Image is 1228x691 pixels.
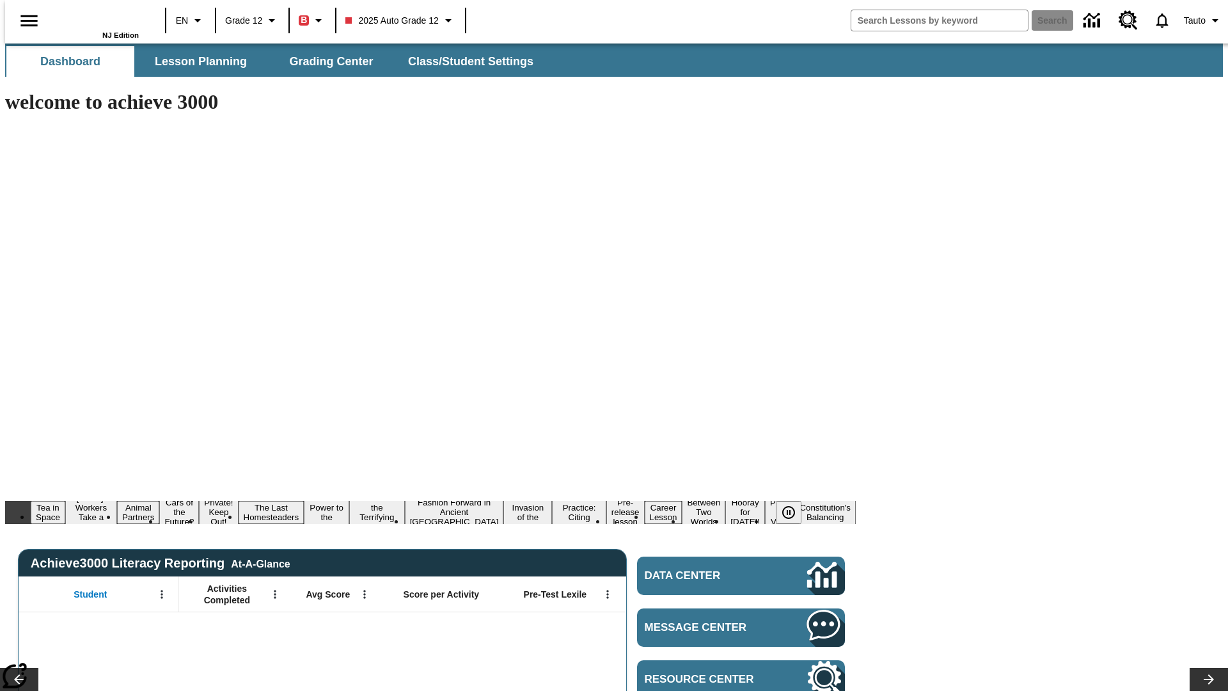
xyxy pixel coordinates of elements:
[231,556,290,570] div: At-A-Glance
[645,673,769,686] span: Resource Center
[31,501,65,524] button: Slide 1 Tea in Space
[137,46,265,77] button: Lesson Planning
[637,608,845,647] a: Message Center
[74,589,107,600] span: Student
[56,4,139,39] div: Home
[117,501,159,524] button: Slide 3 Animal Partners
[408,54,533,69] span: Class/Student Settings
[1184,14,1206,28] span: Tauto
[5,90,856,114] h1: welcome to achieve 3000
[267,46,395,77] button: Grading Center
[598,585,617,604] button: Open Menu
[289,54,373,69] span: Grading Center
[265,585,285,604] button: Open Menu
[304,491,349,534] button: Slide 7 Solar Power to the People
[851,10,1028,31] input: search field
[398,46,544,77] button: Class/Student Settings
[239,501,304,524] button: Slide 6 The Last Homesteaders
[345,14,438,28] span: 2025 Auto Grade 12
[294,9,331,32] button: Boost Class color is red. Change class color
[524,589,587,600] span: Pre-Test Lexile
[637,557,845,595] a: Data Center
[5,44,1223,77] div: SubNavbar
[199,496,238,528] button: Slide 5 Private! Keep Out!
[765,496,794,528] button: Slide 16 Point of View
[10,2,48,40] button: Open side menu
[552,491,606,534] button: Slide 11 Mixed Practice: Citing Evidence
[794,491,856,534] button: Slide 17 The Constitution's Balancing Act
[56,6,139,31] a: Home
[725,496,765,528] button: Slide 15 Hooray for Constitution Day!
[301,12,307,28] span: B
[159,496,199,528] button: Slide 4 Cars of the Future?
[404,589,480,600] span: Score per Activity
[503,491,552,534] button: Slide 10 The Invasion of the Free CD
[176,14,188,28] span: EN
[306,589,350,600] span: Avg Score
[645,621,769,634] span: Message Center
[682,496,725,528] button: Slide 14 Between Two Worlds
[170,9,211,32] button: Language: EN, Select a language
[1190,668,1228,691] button: Lesson carousel, Next
[155,54,247,69] span: Lesson Planning
[776,501,801,524] button: Pause
[1145,4,1179,37] a: Notifications
[225,14,262,28] span: Grade 12
[65,491,117,534] button: Slide 2 Labor Day: Workers Take a Stand
[31,556,290,571] span: Achieve3000 Literacy Reporting
[1179,9,1228,32] button: Profile/Settings
[645,501,682,524] button: Slide 13 Career Lesson
[220,9,285,32] button: Grade: Grade 12, Select a grade
[606,496,645,528] button: Slide 12 Pre-release lesson
[776,501,814,524] div: Pause
[102,31,139,39] span: NJ Edition
[1076,3,1111,38] a: Data Center
[405,496,504,528] button: Slide 9 Fashion Forward in Ancient Rome
[40,54,100,69] span: Dashboard
[645,569,764,582] span: Data Center
[355,585,374,604] button: Open Menu
[6,46,134,77] button: Dashboard
[1111,3,1145,38] a: Resource Center, Will open in new tab
[349,491,405,534] button: Slide 8 Attack of the Terrifying Tomatoes
[185,583,269,606] span: Activities Completed
[5,46,545,77] div: SubNavbar
[152,585,171,604] button: Open Menu
[340,9,460,32] button: Class: 2025 Auto Grade 12, Select your class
